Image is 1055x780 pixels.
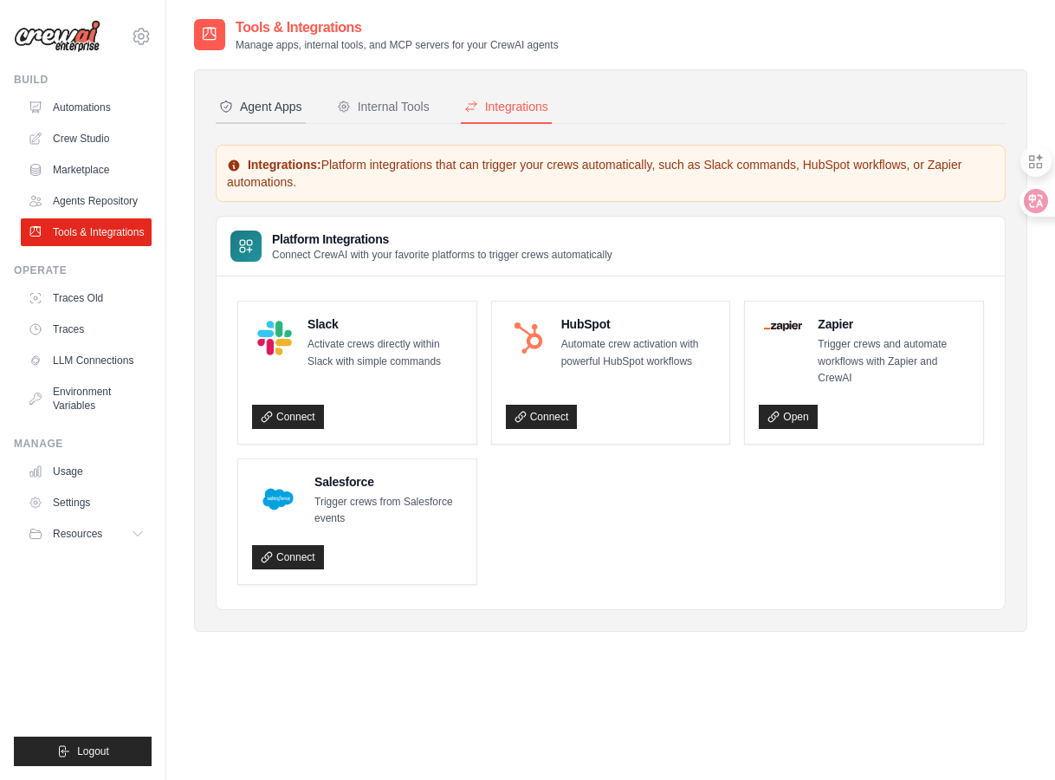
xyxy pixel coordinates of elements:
[21,187,152,215] a: Agents Repository
[333,91,433,124] button: Internal Tools
[21,315,152,343] a: Traces
[257,478,299,520] img: Salesforce Logo
[14,73,152,87] div: Build
[21,520,152,548] button: Resources
[464,98,548,115] div: Integrations
[272,248,612,262] p: Connect CrewAI with your favorite platforms to trigger crews automatically
[506,405,578,429] a: Connect
[21,284,152,312] a: Traces Old
[818,315,969,333] h4: Zapier
[14,437,152,451] div: Manage
[764,321,802,331] img: Zapier Logo
[77,744,109,758] span: Logout
[307,336,463,370] p: Activate crews directly within Slack with simple commands
[21,125,152,153] a: Crew Studio
[561,315,716,333] h4: HubSpot
[21,347,152,374] a: LLM Connections
[252,405,324,429] a: Connect
[236,17,559,38] h2: Tools & Integrations
[53,527,102,541] span: Resources
[21,218,152,246] a: Tools & Integrations
[248,158,321,172] strong: Integrations:
[511,321,546,355] img: HubSpot Logo
[257,321,292,355] img: Slack Logo
[561,336,716,370] p: Automate crew activation with powerful HubSpot workflows
[219,98,302,115] div: Agent Apps
[14,263,152,277] div: Operate
[216,91,306,124] button: Agent Apps
[337,98,430,115] div: Internal Tools
[759,405,817,429] a: Open
[21,378,152,419] a: Environment Variables
[21,94,152,121] a: Automations
[461,91,552,124] button: Integrations
[314,494,463,528] p: Trigger crews from Salesforce events
[252,545,324,569] a: Connect
[818,336,969,387] p: Trigger crews and automate workflows with Zapier and CrewAI
[314,473,463,491] h4: Salesforce
[21,458,152,485] a: Usage
[21,156,152,184] a: Marketplace
[272,231,612,248] h3: Platform Integrations
[227,156,994,191] p: Platform integrations that can trigger your crews automatically, such as Slack commands, HubSpot ...
[307,315,463,333] h4: Slack
[14,737,152,766] button: Logout
[236,38,559,52] p: Manage apps, internal tools, and MCP servers for your CrewAI agents
[14,20,100,53] img: Logo
[21,489,152,517] a: Settings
